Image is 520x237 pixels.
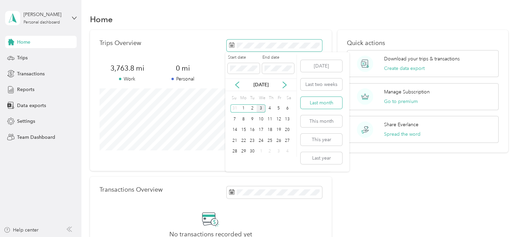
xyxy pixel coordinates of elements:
div: 6 [283,104,292,113]
div: 24 [257,136,265,145]
div: Tu [249,93,255,103]
button: Last year [301,152,342,164]
p: Trips Overview [100,40,141,47]
div: 16 [248,126,257,134]
button: Go to premium [384,98,418,105]
div: 8 [239,115,248,123]
div: 23 [248,136,257,145]
div: 26 [274,136,283,145]
span: Reports [17,86,34,93]
span: Trips [17,54,28,61]
span: 3,763.8 mi [100,63,155,73]
div: 28 [230,147,239,156]
div: 4 [283,147,292,156]
label: Start date [228,55,260,61]
button: Help center [4,226,39,234]
p: Manage Subscription [384,88,430,95]
button: Spread the word [384,131,420,138]
p: Download your trips & transactions [384,55,460,62]
div: 2 [265,147,274,156]
div: 29 [239,147,248,156]
div: 3 [257,104,265,113]
div: [PERSON_NAME] [24,11,66,18]
span: Home [17,39,30,46]
div: 20 [283,126,292,134]
div: 10 [257,115,265,123]
div: Personal dashboard [24,20,60,25]
div: 9 [248,115,257,123]
div: 21 [230,136,239,145]
div: 15 [239,126,248,134]
p: Transactions Overview [100,186,163,193]
span: Settings [17,118,35,125]
div: 1 [239,104,248,113]
button: [DATE] [301,60,342,72]
div: 17 [257,126,265,134]
div: 12 [274,115,283,123]
div: 18 [265,126,274,134]
span: Transactions [17,70,45,77]
p: Personal [155,75,211,83]
h1: Home [90,16,113,23]
button: Create data export [384,65,425,72]
div: Th [268,93,274,103]
div: 30 [248,147,257,156]
div: 4 [265,104,274,113]
div: 7 [230,115,239,123]
div: 22 [239,136,248,145]
div: Su [230,93,237,103]
p: Share Everlance [384,121,418,128]
div: 11 [265,115,274,123]
div: 5 [274,104,283,113]
div: 31 [230,104,239,113]
span: Team Dashboard [17,134,55,141]
p: Quick actions [347,40,499,47]
div: Sa [285,93,292,103]
div: 14 [230,126,239,134]
span: 0 mi [211,63,266,73]
div: 3 [274,147,283,156]
div: 25 [265,136,274,145]
div: 13 [283,115,292,123]
iframe: Everlance-gr Chat Button Frame [482,199,520,237]
div: We [258,93,265,103]
div: Fr [276,93,283,103]
div: 19 [274,126,283,134]
span: 0 mi [155,63,211,73]
div: 1 [257,147,265,156]
div: 27 [283,136,292,145]
button: Last two weeks [301,78,342,90]
div: Mo [239,93,247,103]
button: This month [301,115,342,127]
p: [DATE] [247,81,275,88]
p: Work [100,75,155,83]
div: 2 [248,104,257,113]
p: Other [211,75,266,83]
label: End date [262,55,294,61]
span: Data exports [17,102,46,109]
button: This year [301,134,342,146]
button: Last month [301,97,342,109]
